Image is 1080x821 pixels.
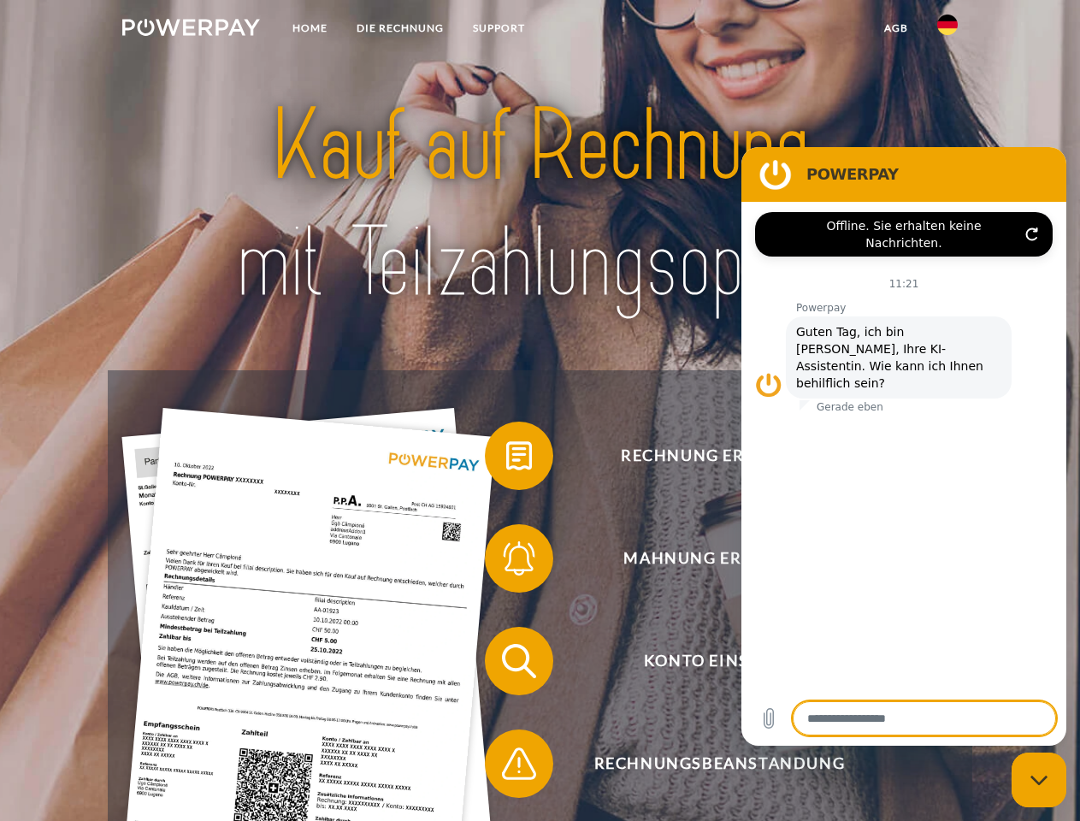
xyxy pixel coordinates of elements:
[498,742,540,785] img: qb_warning.svg
[485,422,930,490] button: Rechnung erhalten?
[741,147,1066,746] iframe: Messaging-Fenster
[870,13,923,44] a: agb
[458,13,540,44] a: SUPPORT
[510,729,929,798] span: Rechnungsbeanstandung
[163,82,917,328] img: title-powerpay_de.svg
[485,729,930,798] button: Rechnungsbeanstandung
[510,627,929,695] span: Konto einsehen
[1012,753,1066,807] iframe: Schaltfläche zum Öffnen des Messaging-Fensters; Konversation läuft
[498,537,540,580] img: qb_bell.svg
[485,627,930,695] button: Konto einsehen
[498,640,540,682] img: qb_search.svg
[278,13,342,44] a: Home
[342,13,458,44] a: DIE RECHNUNG
[937,15,958,35] img: de
[485,524,930,593] button: Mahnung erhalten?
[122,19,260,36] img: logo-powerpay-white.svg
[498,434,540,477] img: qb_bill.svg
[510,524,929,593] span: Mahnung erhalten?
[510,422,929,490] span: Rechnung erhalten?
